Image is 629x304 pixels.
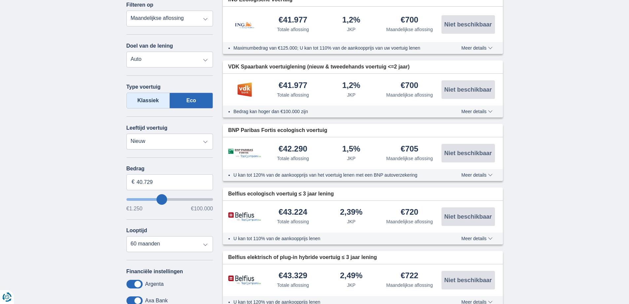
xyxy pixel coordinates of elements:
[126,84,161,90] label: Type voertuig
[444,214,492,220] span: Niet beschikbaar
[444,22,492,27] span: Niet beschikbaar
[386,218,433,225] div: Maandelijkse aflossing
[441,271,495,289] button: Niet beschikbaar
[233,172,437,178] li: U kan tot 120% van de aankoopprijs van het voertuig lenen met een BNP autoverzekering
[228,81,261,98] img: product.pl.alt VDK bank
[228,127,327,134] span: BNP Paribas Fortis ecologisch voertuig
[456,172,497,178] button: Meer details
[342,81,360,90] div: 1,2%
[126,166,213,172] label: Bedrag
[386,26,433,33] div: Maandelijkse aflossing
[279,81,307,90] div: €41.977
[386,155,433,162] div: Maandelijkse aflossing
[228,254,377,261] span: Belfius elektrisch of plug-in hybride voertuig ≤ 3 jaar lening
[279,272,307,281] div: €43.329
[126,206,143,211] span: €1.250
[444,150,492,156] span: Niet beschikbaar
[401,208,418,217] div: €720
[145,281,164,287] label: Argenta
[461,46,492,50] span: Meer details
[126,228,147,234] label: Looptijd
[145,298,168,304] label: Axa Bank
[386,282,433,288] div: Maandelijkse aflossing
[347,282,356,288] div: JKP
[126,93,170,109] label: Klassiek
[233,235,437,242] li: U kan tot 110% van de aankoopprijs lenen
[279,145,307,154] div: €42.290
[347,92,356,98] div: JKP
[279,208,307,217] div: €43.224
[170,93,213,109] label: Eco
[228,212,261,222] img: product.pl.alt Belfius
[342,145,360,154] div: 1,5%
[444,87,492,93] span: Niet beschikbaar
[456,109,497,114] button: Meer details
[441,80,495,99] button: Niet beschikbaar
[456,45,497,51] button: Meer details
[461,109,492,114] span: Meer details
[233,45,437,51] li: Maximumbedrag van €125.000; U kan tot 110% van de aankoopprijs van uw voertuig lenen
[277,26,309,33] div: Totale aflossing
[386,92,433,98] div: Maandelijkse aflossing
[401,81,418,90] div: €700
[191,206,213,211] span: €100.000
[126,269,183,275] label: Financiële instellingen
[347,26,356,33] div: JKP
[401,145,418,154] div: €705
[228,190,334,198] span: Belfius ecologisch voertuig ≤ 3 jaar lening
[228,63,409,71] span: VDK Spaarbank voertuiglening (nieuw & tweedehands voertuig <=2 jaar)
[228,149,261,158] img: product.pl.alt BNP Paribas Fortis
[441,207,495,226] button: Niet beschikbaar
[444,277,492,283] span: Niet beschikbaar
[233,108,437,115] li: Bedrag kan hoger dan €100.000 zijn
[126,125,167,131] label: Leeftijd voertuig
[401,16,418,25] div: €700
[461,236,492,241] span: Meer details
[456,236,497,241] button: Meer details
[228,13,261,35] img: product.pl.alt ING
[279,16,307,25] div: €41.977
[277,92,309,98] div: Totale aflossing
[347,155,356,162] div: JKP
[340,272,363,281] div: 2,49%
[342,16,360,25] div: 1,2%
[277,218,309,225] div: Totale aflossing
[277,155,309,162] div: Totale aflossing
[126,198,213,201] input: wantToBorrow
[441,144,495,162] button: Niet beschikbaar
[277,282,309,288] div: Totale aflossing
[340,208,363,217] div: 2,39%
[441,15,495,34] button: Niet beschikbaar
[347,218,356,225] div: JKP
[401,272,418,281] div: €722
[126,43,173,49] label: Doel van de lening
[126,2,154,8] label: Filteren op
[132,178,135,186] span: €
[228,275,261,285] img: product.pl.alt Belfius
[461,173,492,177] span: Meer details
